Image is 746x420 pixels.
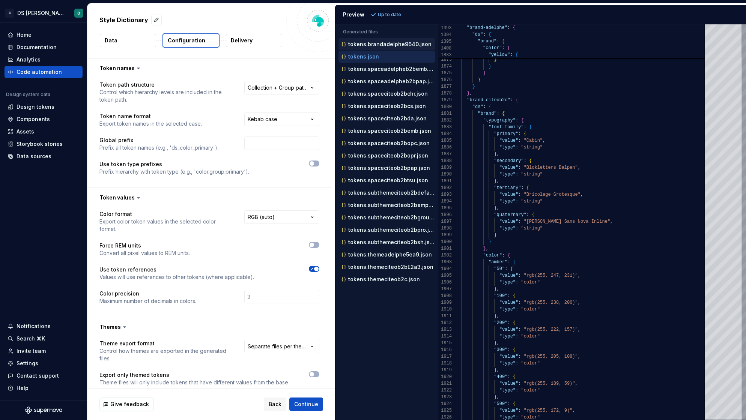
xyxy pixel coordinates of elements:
input: 3 [244,290,319,303]
span: "type" [499,280,515,285]
button: tokens.subthemeciteob2bpro.json [338,226,435,234]
span: : [516,334,518,339]
div: Search ⌘K [17,335,45,342]
span: "color" [521,334,540,339]
span: { [510,266,513,271]
button: tokens.subthemeciteob2bemp.json [338,201,435,209]
span: , [496,205,499,211]
span: : [507,25,510,30]
p: tokens.subthemeciteob2bdefault.json [348,190,435,196]
button: tokens.subthemeciteob2bgroup.json [338,213,435,222]
span: : [507,259,510,265]
p: Up to date [378,12,401,18]
button: Help [5,382,83,394]
span: "quaternary" [494,212,526,217]
p: Theme export format [99,340,231,347]
a: Invite team [5,345,83,357]
span: , [578,300,580,305]
div: 1873 [438,56,452,63]
div: 1882 [438,117,452,124]
span: "value" [499,219,518,224]
span: "Blokletters Balpen" [523,165,578,170]
button: tokens.spaceciteob2bopr.json [338,151,435,160]
span: "type" [499,334,515,339]
div: 1908 [438,292,452,299]
div: Code automation [17,68,62,76]
div: 1906 [438,279,452,286]
span: { [526,185,529,190]
span: 1395 [438,38,452,45]
span: Back [269,400,281,408]
span: "ds" [472,32,483,37]
span: : [518,273,521,278]
div: 1912 [438,319,452,326]
span: Continue [294,400,318,408]
span: 1833 [438,52,452,58]
span: , [580,192,583,197]
div: 1900 [438,238,452,245]
span: : [507,293,510,298]
span: { [529,124,532,130]
span: Give feedback [110,400,149,408]
p: tokens.spaceadelpheb2bpap.json [348,78,435,84]
span: "string" [521,172,543,177]
span: "type" [499,172,515,177]
button: tokens.subthemeciteob2bdefault.json [338,189,435,197]
div: DS [PERSON_NAME] [17,9,65,17]
span: "value" [499,354,518,359]
span: 1393 [438,25,452,31]
span: : [516,145,518,150]
a: Analytics [5,54,83,66]
p: tokens.subthemeciteob2bpro.json [348,227,435,233]
a: Data sources [5,150,83,162]
p: Prefix hierarchy with token type (e.g., 'color.group.primary'). [99,168,249,175]
span: { [513,347,515,352]
span: { [513,293,515,298]
p: Token name format [99,112,202,120]
span: "type" [499,226,515,231]
span: { [513,25,515,30]
span: "string" [521,199,543,204]
button: Search ⌘K [5,333,83,345]
span: : [523,124,526,130]
span: } [483,246,486,251]
p: Color format [99,210,231,218]
button: tokens.spaceciteob2bpap.json [338,164,435,172]
span: "typography" [483,118,515,123]
span: : [516,199,518,204]
button: CDS [PERSON_NAME]O [2,5,86,21]
span: "type" [499,199,515,204]
div: 1889 [438,164,452,171]
span: } [478,77,480,82]
p: Export token names in the selected case. [99,120,202,127]
div: Analytics [17,56,41,63]
span: , [496,286,499,292]
div: 1910 [438,306,452,313]
button: Configuration [162,33,220,48]
span: : [518,300,521,305]
div: Invite team [17,347,46,355]
span: , [496,340,499,346]
div: Storybook stories [17,140,63,148]
span: "brand" [478,111,496,116]
span: : [510,97,513,103]
div: 1907 [438,286,452,292]
p: tokens.spaceadelpheb2bemb.json [348,66,435,72]
span: , [486,246,488,251]
span: : [518,354,521,359]
span: "value" [499,165,518,170]
button: tokens.subthemeciteob2bsh.json [338,238,435,246]
div: 1890 [438,171,452,178]
div: 1876 [438,76,452,83]
span: "rgb(255, 238, 206)" [523,300,578,305]
button: tokens.themeciteob2c.json [338,275,435,283]
span: "color" [483,253,502,258]
p: Maximum number of decimals in colors. [99,297,196,305]
span: : [516,226,518,231]
span: "rgb(255, 222, 157)" [523,327,578,332]
div: 1886 [438,144,452,151]
div: 1891 [438,178,452,184]
span: "primary" [494,131,518,136]
span: "brand" [478,39,496,44]
p: Color precision [99,290,196,297]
